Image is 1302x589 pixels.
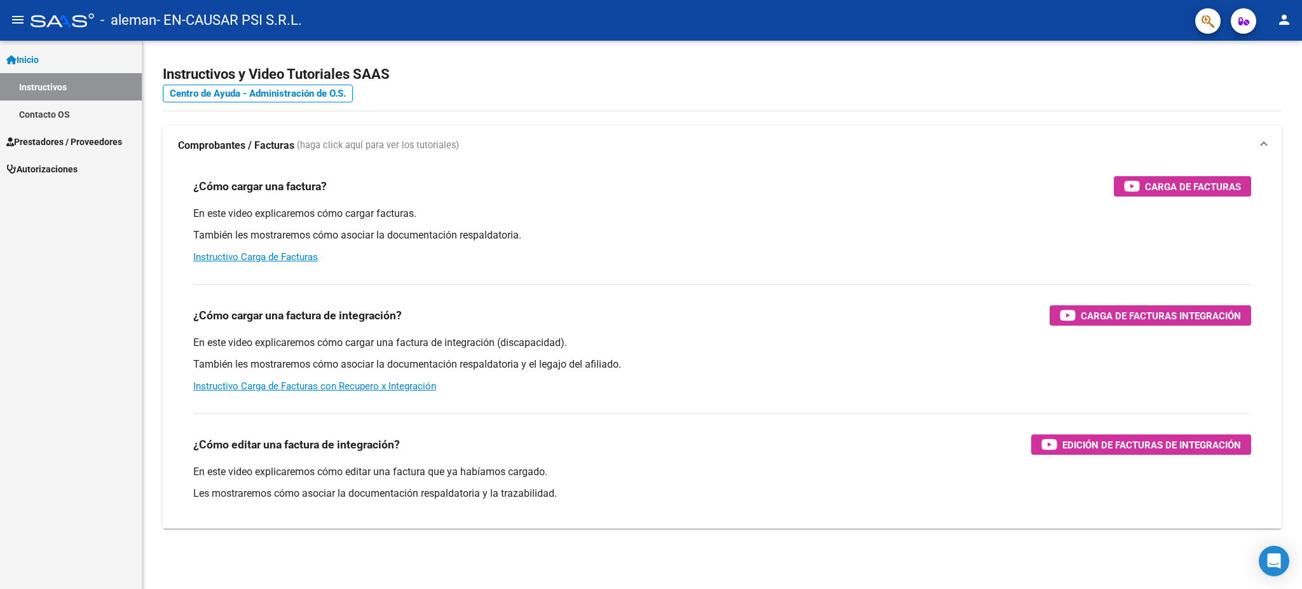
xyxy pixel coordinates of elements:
[178,139,294,153] strong: Comprobantes / Facturas
[193,487,1251,501] p: Les mostraremos cómo asociar la documentación respaldatoria y la trazabilidad.
[193,207,1251,221] p: En este video explicaremos cómo cargar facturas.
[193,465,1251,479] p: En este video explicaremos cómo editar una factura que ya habíamos cargado.
[1277,12,1292,27] mat-icon: person
[1145,179,1241,195] span: Carga de Facturas
[100,6,156,34] span: - aleman
[193,251,318,263] a: Instructivo Carga de Facturas
[193,357,1251,371] p: También les mostraremos cómo asociar la documentación respaldatoria y el legajo del afiliado.
[163,166,1282,529] div: Comprobantes / Facturas (haga click aquí para ver los tutoriales)
[193,336,1251,350] p: En este video explicaremos cómo cargar una factura de integración (discapacidad).
[163,125,1282,166] mat-expansion-panel-header: Comprobantes / Facturas (haga click aquí para ver los tutoriales)
[1050,305,1251,326] button: Carga de Facturas Integración
[1259,546,1289,576] div: Open Intercom Messenger
[6,53,39,67] span: Inicio
[193,177,327,195] h3: ¿Cómo cargar una factura?
[163,85,353,102] a: Centro de Ayuda - Administración de O.S.
[193,436,400,454] h3: ¿Cómo editar una factura de integración?
[193,307,402,324] h3: ¿Cómo cargar una factura de integración?
[297,139,459,153] span: (haga click aquí para ver los tutoriales)
[6,135,122,149] span: Prestadores / Proveedores
[10,12,25,27] mat-icon: menu
[1114,176,1251,197] button: Carga de Facturas
[193,228,1251,242] p: También les mostraremos cómo asociar la documentación respaldatoria.
[156,6,302,34] span: - EN-CAUSAR PSI S.R.L.
[1081,308,1241,324] span: Carga de Facturas Integración
[1062,437,1241,453] span: Edición de Facturas de integración
[1031,434,1251,455] button: Edición de Facturas de integración
[163,62,1282,87] h2: Instructivos y Video Tutoriales SAAS
[6,162,78,176] span: Autorizaciones
[193,380,436,392] a: Instructivo Carga de Facturas con Recupero x Integración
